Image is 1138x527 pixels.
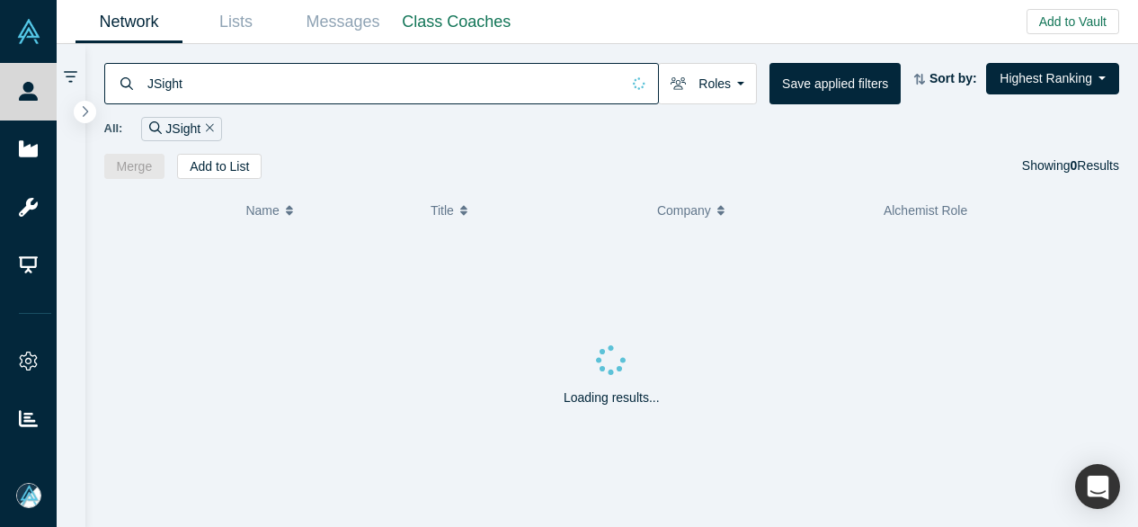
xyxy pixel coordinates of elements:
[431,192,638,229] button: Title
[396,1,517,43] a: Class Coaches
[769,63,901,104] button: Save applied filters
[76,1,182,43] a: Network
[929,71,977,85] strong: Sort by:
[104,120,123,138] span: All:
[245,192,279,229] span: Name
[177,154,262,179] button: Add to List
[200,119,214,139] button: Remove Filter
[245,192,412,229] button: Name
[16,483,41,508] img: Mia Scott's Account
[986,63,1119,94] button: Highest Ranking
[1022,154,1119,179] div: Showing
[564,389,660,407] p: Loading results...
[431,192,454,229] span: Title
[658,63,757,104] button: Roles
[1071,158,1078,173] strong: 0
[884,203,967,218] span: Alchemist Role
[657,192,865,229] button: Company
[182,1,289,43] a: Lists
[289,1,396,43] a: Messages
[1071,158,1119,173] span: Results
[16,19,41,44] img: Alchemist Vault Logo
[657,192,711,229] span: Company
[146,62,620,104] input: Search by name, title, company, summary, expertise, investment criteria or topics of focus
[1027,9,1119,34] button: Add to Vault
[141,117,222,141] div: JSight
[104,154,165,179] button: Merge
